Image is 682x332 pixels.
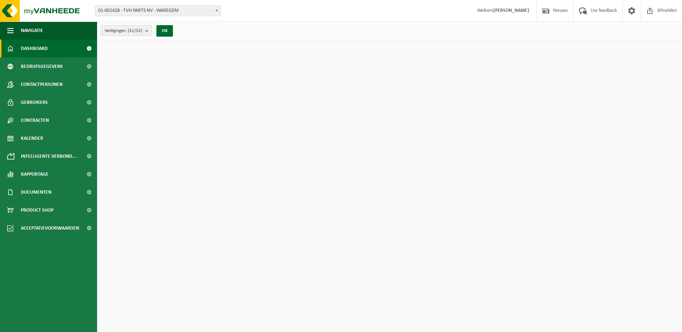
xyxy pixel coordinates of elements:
span: Dashboard [21,40,48,57]
span: Intelligente verbond... [21,147,77,165]
iframe: chat widget [4,316,120,332]
span: Contracten [21,111,49,129]
span: 01-001428 - TVH PARTS NV - WAREGEM [95,5,221,16]
span: Product Shop [21,201,54,219]
button: Vestigingen(31/32) [101,25,152,36]
strong: [PERSON_NAME] [493,8,529,13]
span: Contactpersonen [21,75,63,93]
span: Acceptatievoorwaarden [21,219,79,237]
span: Gebruikers [21,93,48,111]
span: Kalender [21,129,43,147]
span: Rapportage [21,165,49,183]
span: Navigatie [21,22,43,40]
button: OK [156,25,173,37]
count: (31/32) [128,28,142,33]
span: Vestigingen [105,26,142,36]
span: Documenten [21,183,51,201]
span: Bedrijfsgegevens [21,57,63,75]
span: 01-001428 - TVH PARTS NV - WAREGEM [95,6,220,16]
